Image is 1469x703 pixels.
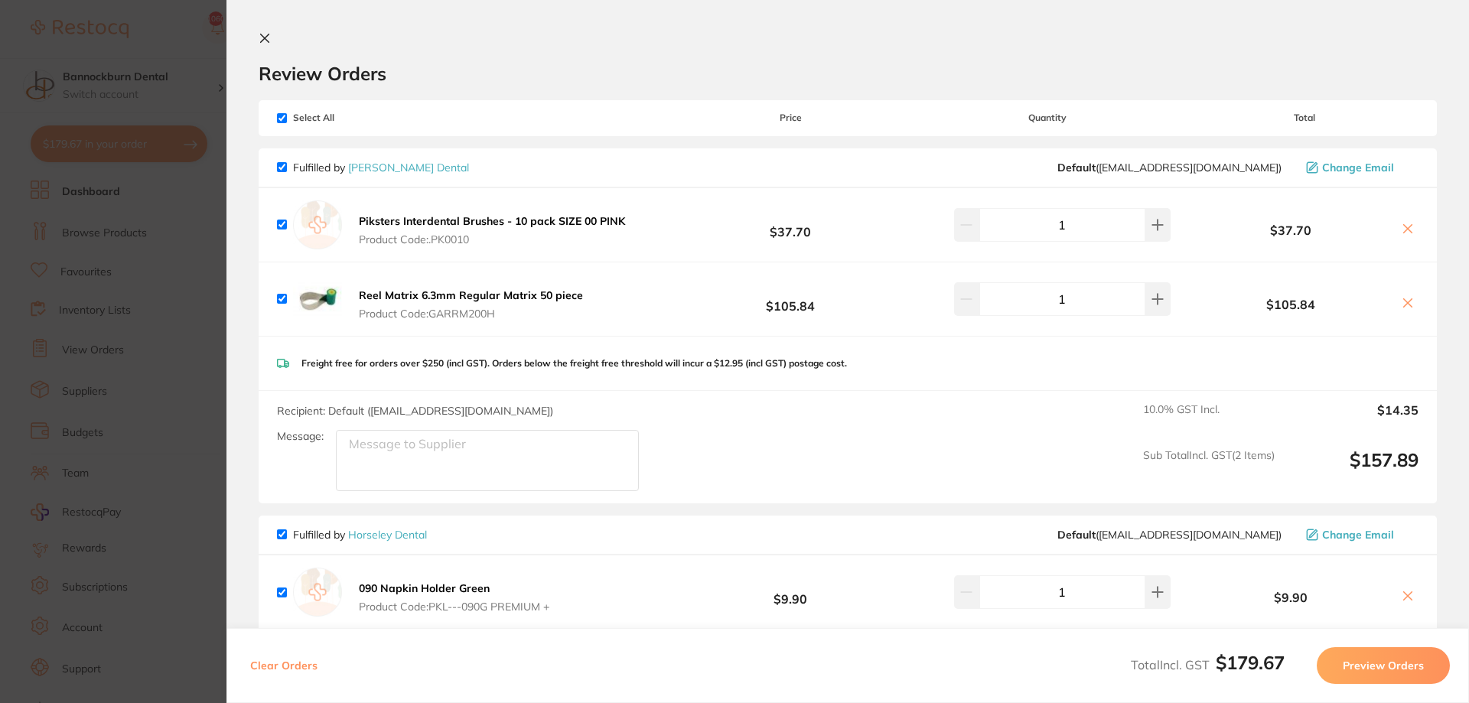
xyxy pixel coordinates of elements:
[246,647,322,684] button: Clear Orders
[676,112,904,123] span: Price
[293,275,342,324] img: b2hpZTBpbQ
[293,200,342,249] img: empty.jpg
[1301,528,1419,542] button: Change Email
[354,214,630,246] button: Piksters Interdental Brushes - 10 pack SIZE 00 PINK Product Code:.PK0010
[1143,449,1275,491] span: Sub Total Incl. GST ( 2 Items)
[676,210,904,239] b: $37.70
[1131,657,1285,672] span: Total Incl. GST
[359,581,490,595] b: 090 Napkin Holder Green
[359,288,583,302] b: Reel Matrix 6.3mm Regular Matrix 50 piece
[359,600,549,613] span: Product Code: PKL---090G PREMIUM +
[359,233,625,246] span: Product Code: .PK0010
[1287,449,1419,491] output: $157.89
[259,62,1437,85] h2: Review Orders
[1057,528,1096,542] b: Default
[905,112,1191,123] span: Quantity
[359,308,583,320] span: Product Code: GARRM200H
[1322,529,1394,541] span: Change Email
[348,161,469,174] a: [PERSON_NAME] Dental
[1057,161,1282,174] span: sales@piksters.com
[277,112,430,123] span: Select All
[1216,651,1285,674] b: $179.67
[1191,591,1391,604] b: $9.90
[354,288,588,321] button: Reel Matrix 6.3mm Regular Matrix 50 piece Product Code:GARRM200H
[1143,403,1275,437] span: 10.0 % GST Incl.
[293,568,342,617] img: empty.jpg
[676,285,904,313] b: $105.84
[1191,223,1391,237] b: $37.70
[354,581,554,613] button: 090 Napkin Holder Green Product Code:PKL---090G PREMIUM +
[676,578,904,607] b: $9.90
[1317,647,1450,684] button: Preview Orders
[1191,112,1419,123] span: Total
[348,528,427,542] a: Horseley Dental
[1191,298,1391,311] b: $105.84
[1287,403,1419,437] output: $14.35
[1057,161,1096,174] b: Default
[1301,161,1419,174] button: Change Email
[359,214,625,228] b: Piksters Interdental Brushes - 10 pack SIZE 00 PINK
[293,161,469,174] p: Fulfilled by
[277,430,324,443] label: Message:
[301,358,847,369] p: Freight free for orders over $250 (incl GST). Orders below the freight free threshold will incur ...
[1322,161,1394,174] span: Change Email
[293,529,427,541] p: Fulfilled by
[277,404,553,418] span: Recipient: Default ( [EMAIL_ADDRESS][DOMAIN_NAME] )
[1057,529,1282,541] span: orders@horseley.com.au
